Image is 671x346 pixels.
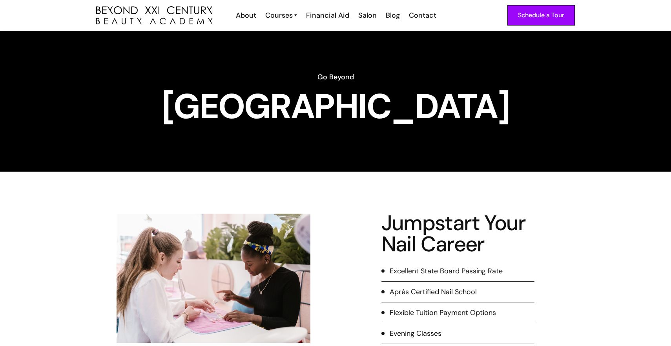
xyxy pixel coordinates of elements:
div: Flexible Tuition Payment Options [390,308,496,318]
img: nail tech working at salon [117,214,310,343]
div: Schedule a Tour [518,10,564,20]
div: Salon [358,10,377,20]
div: Courses [265,10,293,20]
div: Blog [386,10,400,20]
h6: Go Beyond [96,72,575,82]
h2: Jumpstart Your Nail Career [381,212,534,255]
img: beyond 21st century beauty academy logo [96,6,213,25]
div: Evening Classes [390,328,441,339]
a: Financial Aid [301,10,353,20]
div: Excellent State Board Passing Rate [390,266,503,276]
a: Blog [381,10,404,20]
strong: [GEOGRAPHIC_DATA] [162,84,509,129]
div: Aprés Certified Nail School [390,287,477,297]
a: home [96,6,213,25]
div: Contact [409,10,436,20]
a: Salon [353,10,381,20]
a: Contact [404,10,440,20]
div: Financial Aid [306,10,349,20]
a: Courses [265,10,297,20]
a: Schedule a Tour [507,5,575,26]
div: About [236,10,256,20]
a: About [231,10,260,20]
